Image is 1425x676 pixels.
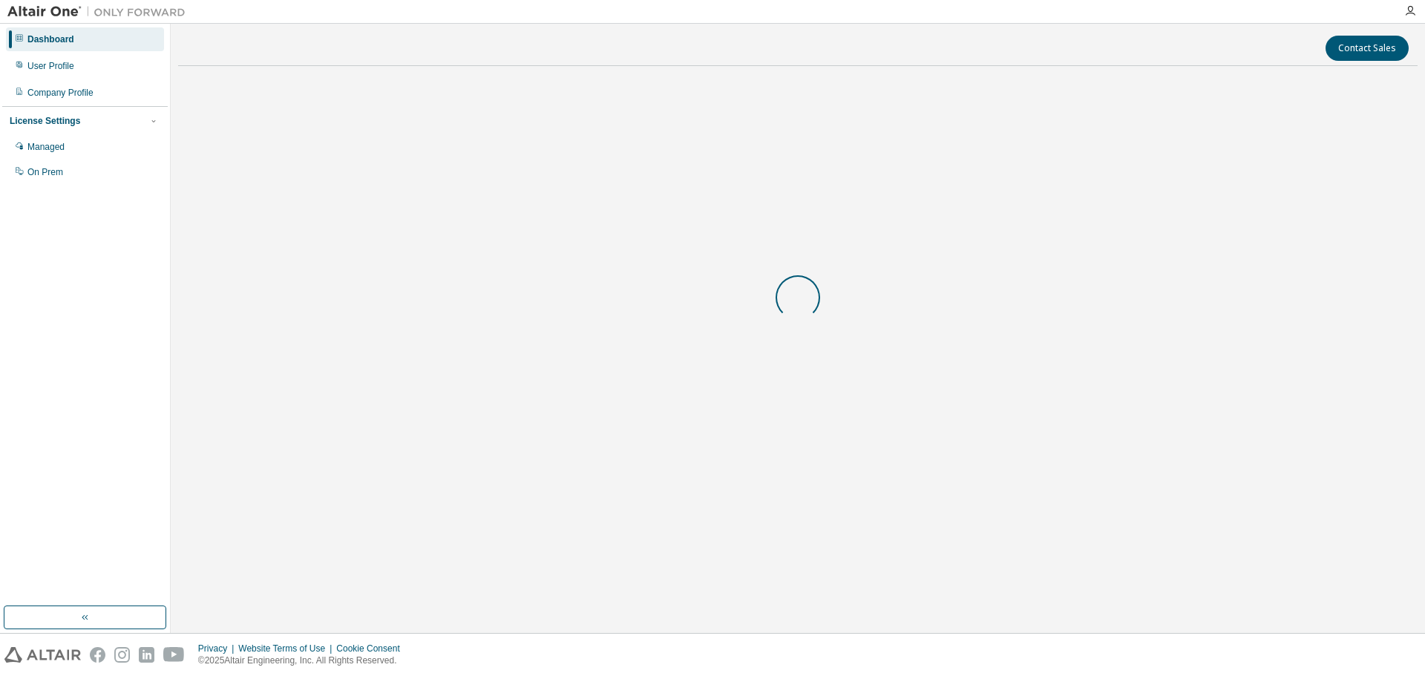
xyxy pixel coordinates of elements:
button: Contact Sales [1326,36,1409,61]
img: instagram.svg [114,647,130,663]
img: altair_logo.svg [4,647,81,663]
div: On Prem [27,166,63,178]
img: linkedin.svg [139,647,154,663]
div: Dashboard [27,33,74,45]
p: © 2025 Altair Engineering, Inc. All Rights Reserved. [198,654,409,667]
div: License Settings [10,115,80,127]
div: Managed [27,141,65,153]
div: Privacy [198,643,238,654]
img: youtube.svg [163,647,185,663]
div: Cookie Consent [336,643,408,654]
div: User Profile [27,60,74,72]
img: facebook.svg [90,647,105,663]
img: Altair One [7,4,193,19]
div: Company Profile [27,87,94,99]
div: Website Terms of Use [238,643,336,654]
